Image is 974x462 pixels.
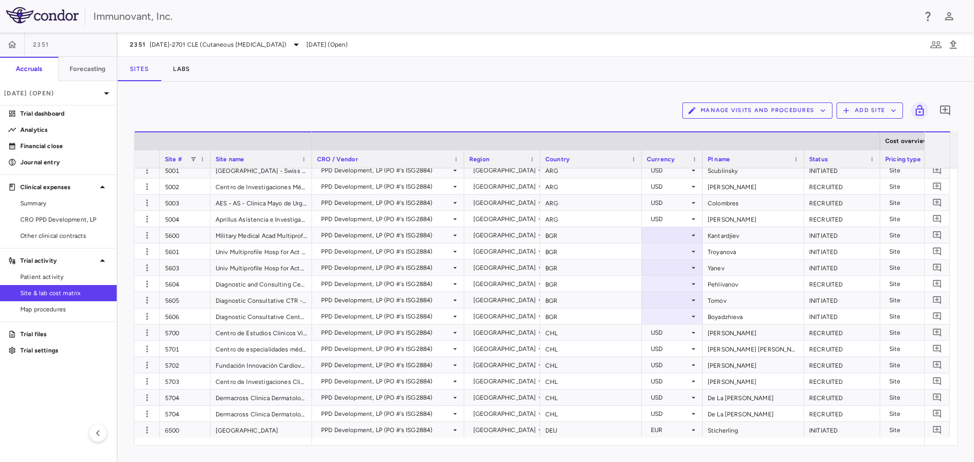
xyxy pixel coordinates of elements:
[321,373,451,389] div: PPD Development, LP (PO #'s ISG2884)
[651,325,689,341] div: USD
[160,195,211,210] div: 5003
[651,211,689,227] div: USD
[939,104,951,117] svg: Add comment
[473,308,536,325] div: [GEOGRAPHIC_DATA]
[211,308,312,324] div: Diagnostic Consultative Center Convex EOOD
[211,373,312,389] div: Centro de Investigaciones Clinicas UC CICUC
[540,373,642,389] div: CHL
[930,309,944,323] button: Add comment
[540,341,642,357] div: CHL
[473,389,536,406] div: [GEOGRAPHIC_DATA]
[160,276,211,292] div: 5604
[160,292,211,308] div: 5605
[211,162,312,178] div: [GEOGRAPHIC_DATA] - Swiss Medical Group
[889,373,943,389] div: Site
[211,227,312,243] div: Military Medical Acad Multiprof Hosp for Active Tx
[804,162,880,178] div: INITIATED
[930,261,944,274] button: Add comment
[804,292,880,308] div: INITIATED
[540,195,642,210] div: ARG
[932,246,942,256] svg: Add comment
[885,156,921,163] span: Pricing type
[540,162,642,178] div: ARG
[930,358,944,372] button: Add comment
[211,292,312,308] div: Diagnostic Consultative CTR - XX - [GEOGRAPHIC_DATA] - EOOD
[118,57,161,81] button: Sites
[703,276,804,292] div: Pehlivanov
[930,180,944,193] button: Add comment
[540,227,642,243] div: BGR
[211,389,312,405] div: Dermacross Clinica Dermatologica
[651,341,689,357] div: USD
[932,198,942,207] svg: Add comment
[932,214,942,224] svg: Add comment
[932,230,942,240] svg: Add comment
[473,406,536,422] div: [GEOGRAPHIC_DATA]
[936,102,954,119] button: Add comment
[540,308,642,324] div: BGR
[540,179,642,194] div: ARG
[930,342,944,356] button: Add comment
[809,156,828,163] span: Status
[473,276,536,292] div: [GEOGRAPHIC_DATA]
[150,40,286,49] span: [DATE]-2701 CLE (Cutaneous [MEDICAL_DATA])
[321,162,451,179] div: PPD Development, LP (PO #'s ISG2884)
[20,256,96,265] p: Trial activity
[20,289,109,298] span: Site & lab cost matrix
[889,357,943,373] div: Site
[932,425,942,435] svg: Add comment
[651,373,689,389] div: USD
[889,341,943,357] div: Site
[804,260,880,275] div: INITIATED
[804,341,880,357] div: RECRUITED
[889,260,943,276] div: Site
[160,357,211,373] div: 5702
[930,163,944,177] button: Add comment
[703,406,804,421] div: De La [PERSON_NAME]
[930,212,944,226] button: Add comment
[473,422,536,438] div: [GEOGRAPHIC_DATA]
[651,406,689,422] div: USD
[703,325,804,340] div: [PERSON_NAME]
[20,305,109,314] span: Map procedures
[930,326,944,339] button: Add comment
[804,373,880,389] div: RECRUITED
[473,195,536,211] div: [GEOGRAPHIC_DATA]
[930,228,944,242] button: Add comment
[682,102,832,119] button: Manage Visits and Procedures
[473,292,536,308] div: [GEOGRAPHIC_DATA]
[160,179,211,194] div: 5002
[321,341,451,357] div: PPD Development, LP (PO #'s ISG2884)
[211,195,312,210] div: AES - AS - Clinica Mayo de Urgencias
[930,390,944,404] button: Add comment
[540,292,642,308] div: BGR
[540,243,642,259] div: BGR
[93,9,915,24] div: Immunovant, Inc.
[889,227,943,243] div: Site
[321,308,451,325] div: PPD Development, LP (PO #'s ISG2884)
[804,422,880,438] div: INITIATED
[20,272,109,281] span: Patient activity
[540,357,642,373] div: CHL
[160,308,211,324] div: 5606
[804,195,880,210] div: RECRUITED
[932,263,942,272] svg: Add comment
[211,406,312,421] div: Dermacross Clinica Dermatologica
[651,179,689,195] div: USD
[804,406,880,421] div: RECRUITED
[20,346,109,355] p: Trial settings
[804,211,880,227] div: RECRUITED
[540,406,642,421] div: CHL
[703,292,804,308] div: Tomov
[930,423,944,437] button: Add comment
[160,162,211,178] div: 5001
[703,341,804,357] div: [PERSON_NAME] [PERSON_NAME]
[161,57,202,81] button: Labs
[930,407,944,420] button: Add comment
[930,293,944,307] button: Add comment
[211,179,312,194] div: Centro de Investigaciones Médicas Tucumán - PPDS
[473,341,536,357] div: [GEOGRAPHIC_DATA]
[889,422,943,438] div: Site
[321,276,451,292] div: PPD Development, LP (PO #'s ISG2884)
[889,406,943,422] div: Site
